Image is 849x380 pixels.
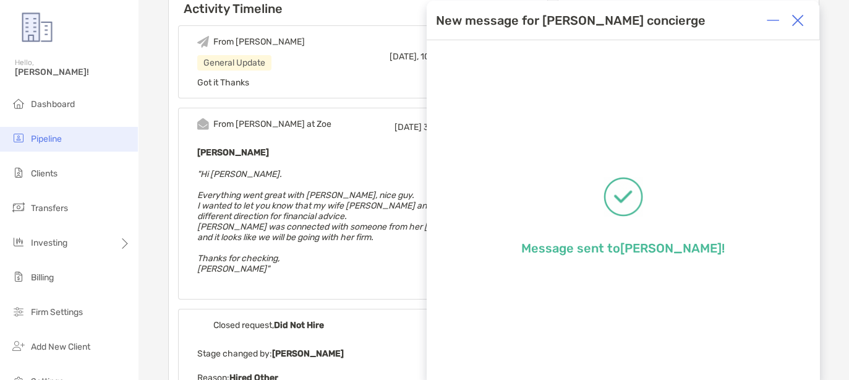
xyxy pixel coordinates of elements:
img: Close [791,14,804,27]
p: Stage changed by: [197,346,519,361]
div: From [PERSON_NAME] [213,37,305,47]
img: Event icon [197,36,209,48]
span: 3:44 PM ED [424,122,469,132]
span: [DATE], [390,51,419,62]
img: billing icon [11,269,26,284]
span: 10:32 AM ED [420,51,469,62]
img: dashboard icon [11,96,26,111]
em: [PERSON_NAME]" [197,264,270,274]
span: Clients [31,168,58,179]
span: [PERSON_NAME]! [15,67,130,77]
div: New message for [PERSON_NAME] concierge [436,13,706,28]
img: pipeline icon [11,131,26,145]
img: Message successfully sent [604,177,643,217]
span: Billing [31,272,54,283]
em: I wanted to let you know that my wife [PERSON_NAME] and I are going in a different direction for ... [197,201,490,222]
b: Did Not Hire [274,320,324,330]
div: General Update [197,55,271,71]
span: Dashboard [31,99,75,110]
em: Everything went great with [PERSON_NAME], nice guy. [197,190,414,201]
img: Zoe Logo [15,5,59,50]
b: [PERSON_NAME] [197,147,269,158]
img: add_new_client icon [11,339,26,353]
img: transfers icon [11,200,26,215]
span: Firm Settings [31,307,83,317]
img: Event icon [197,319,209,331]
span: [DATE] [395,122,422,132]
div: Closed request, [213,320,324,330]
span: Investing [31,238,67,248]
p: Message sent to [PERSON_NAME] ! [521,241,725,256]
span: Pipeline [31,134,62,144]
img: investing icon [11,235,26,249]
div: From [PERSON_NAME] at Zoe [213,119,331,129]
img: firm-settings icon [11,304,26,319]
img: Event icon [197,118,209,130]
em: Thanks for checking, [197,253,279,264]
span: Got it Thanks [197,77,249,88]
b: [PERSON_NAME] [272,348,344,359]
span: Transfers [31,203,68,214]
img: Expand or collapse [767,14,779,27]
span: Add New Client [31,342,90,352]
em: [PERSON_NAME] was connected with someone from her [DEMOGRAPHIC_DATA] and it looks like we will be... [197,222,518,243]
img: clients icon [11,165,26,180]
em: "Hi [PERSON_NAME]. [197,169,282,179]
